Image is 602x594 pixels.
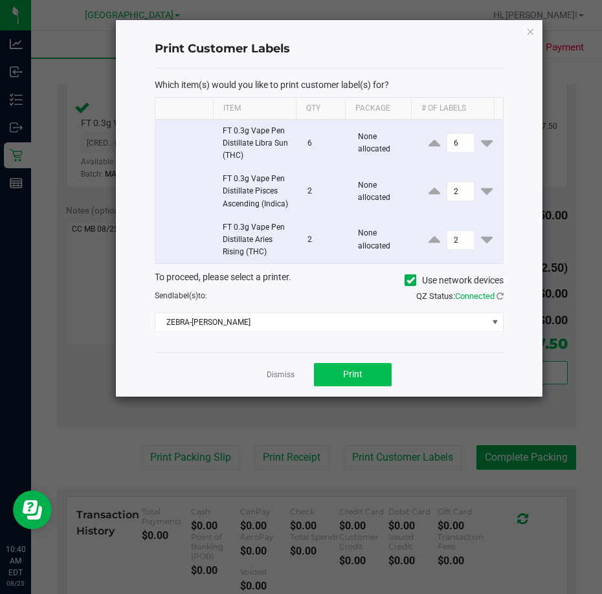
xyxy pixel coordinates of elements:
label: Use network devices [405,274,504,287]
span: QZ Status: [416,291,504,301]
td: FT 0.3g Vape Pen Distillate Aries Rising (THC) [215,216,300,264]
td: 6 [300,120,350,168]
td: None allocated [350,216,418,264]
h4: Print Customer Labels [155,41,504,58]
span: Connected [455,291,495,301]
button: Print [314,363,392,386]
span: ZEBRA-[PERSON_NAME] [155,313,487,331]
span: Send to: [155,291,207,300]
span: Print [343,369,362,379]
td: FT 0.3g Vape Pen Distillate Libra Sun (THC) [215,120,300,168]
div: To proceed, please select a printer. [145,270,514,290]
a: Dismiss [267,369,295,380]
th: Package [345,98,411,120]
iframe: Resource center [13,490,52,529]
p: Which item(s) would you like to print customer label(s) for? [155,79,504,91]
span: label(s) [172,291,198,300]
td: FT 0.3g Vape Pen Distillate Pisces Ascending (Indica) [215,168,300,216]
th: Qty [296,98,345,120]
th: Item [213,98,296,120]
th: # of labels [411,98,494,120]
td: 2 [300,168,350,216]
td: 2 [300,216,350,264]
td: None allocated [350,168,418,216]
td: None allocated [350,120,418,168]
